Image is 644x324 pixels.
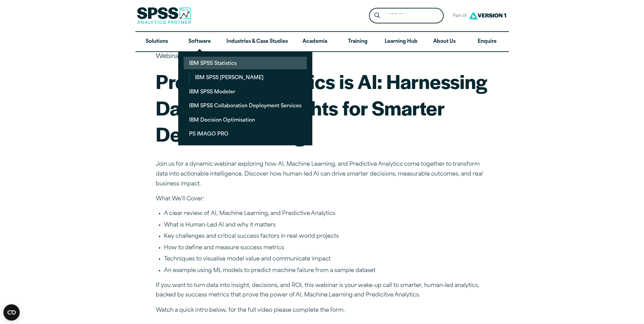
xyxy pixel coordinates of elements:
[379,32,423,52] a: Learning Hub
[166,56,182,61] span: Job title
[2,114,6,119] input: I agree to allow Version 1 to store and process my data and to send communications.*
[137,7,191,24] img: SPSS Analytics Partner
[184,127,307,140] a: PS IMAGO PRO
[184,113,307,126] a: IBM Decision Optimisation
[189,71,307,84] a: IBM SPSS [PERSON_NAME]
[467,9,508,22] img: Version1 Logo
[369,8,444,24] form: Site Header Search Form
[135,32,509,52] nav: Desktop version of site main menu
[166,1,187,6] span: Last name
[8,114,188,119] p: I agree to allow Version 1 to store and process my data and to send communications.
[156,52,489,62] p: Webinars
[466,32,509,52] a: Enquire
[336,32,379,52] a: Training
[178,32,221,52] a: Software
[164,267,489,275] li: An example using ML models to predict machine failure from a sample dataset
[184,57,307,69] a: IBM SPSS Statistics
[156,160,489,189] p: Join us for a dynamic webinar exploring how AI, Machine Learning, and Predictive Analytics come t...
[156,281,489,301] p: If you want to turn data into insight, decisions, and ROI, this webinar is your wake-up call to s...
[184,99,307,112] a: IBM SPSS Collaboration Deployment Services
[178,51,312,145] ul: Software
[449,11,467,21] span: Part of
[164,232,489,241] li: Key challenges and critical success factors in real-world projects
[293,32,336,52] a: Academia
[156,68,489,147] h1: Predictive Analytics is AI: Harnessing Data-Driven Insights for Smarter Decision Making
[164,221,489,230] li: What is Human-Led AI and why it matters
[371,10,383,22] button: Search magnifying glass icon
[135,32,178,52] a: Solutions
[3,304,20,321] button: Open CMP widget
[164,255,489,264] li: Techniques to visualise model value and communicate impact
[187,126,216,131] a: Privacy Policy
[164,210,489,218] li: A clear review of AI, Machine Learning, and Predictive Analytics
[423,32,466,52] a: About Us
[164,244,489,253] li: How to define and measure success metrics
[221,32,293,52] a: Industries & Case Studies
[156,194,489,204] p: What We’ll Cover:
[156,306,489,316] p: Watch a quick intro below, for the full video please complete the form.
[374,13,380,18] svg: Search magnifying glass icon
[184,85,307,98] a: IBM SPSS Modeler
